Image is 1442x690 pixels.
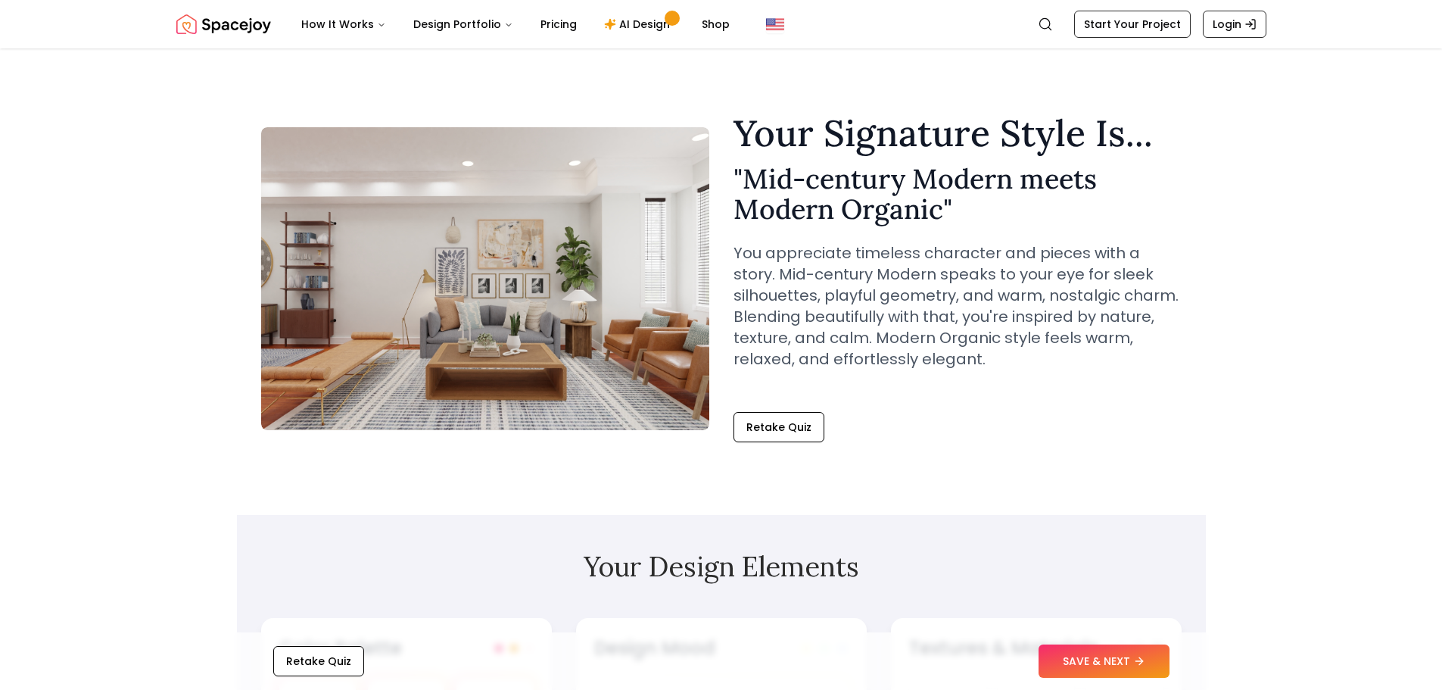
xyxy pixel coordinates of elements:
[273,646,364,676] button: Retake Quiz
[766,15,784,33] img: United States
[261,551,1182,582] h2: Your Design Elements
[261,127,709,430] img: Mid-century Modern meets Modern Organic Style Example
[1074,11,1191,38] a: Start Your Project
[401,9,525,39] button: Design Portfolio
[733,115,1182,151] h1: Your Signature Style Is...
[1039,645,1169,678] button: SAVE & NEXT
[690,9,742,39] a: Shop
[733,164,1182,224] h2: " Mid-century Modern meets Modern Organic "
[289,9,742,39] nav: Main
[176,9,271,39] a: Spacejoy
[528,9,589,39] a: Pricing
[592,9,687,39] a: AI Design
[176,9,271,39] img: Spacejoy Logo
[289,9,398,39] button: How It Works
[1203,11,1266,38] a: Login
[733,412,824,442] button: Retake Quiz
[733,242,1182,370] p: You appreciate timeless character and pieces with a story. Mid-century Modern speaks to your eye ...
